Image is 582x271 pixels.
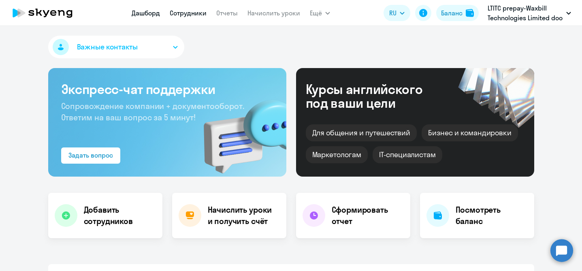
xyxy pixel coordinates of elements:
div: Для общения и путешествий [306,124,417,141]
div: Курсы английского под ваши цели [306,82,444,110]
a: Дашборд [132,9,160,17]
div: Задать вопрос [68,150,113,160]
button: Важные контакты [48,36,184,58]
span: RU [389,8,397,18]
p: LTITC prepay-Waxbill Technologies Limited doo [GEOGRAPHIC_DATA], АНДРОМЕДА ЛАБ, ООО [488,3,563,23]
h4: Посмотреть баланс [456,204,528,227]
button: RU [384,5,410,21]
button: Задать вопрос [61,147,120,164]
a: Начислить уроки [247,9,300,17]
a: Сотрудники [170,9,207,17]
span: Ещё [310,8,322,18]
button: Ещё [310,5,330,21]
button: Балансbalance [436,5,479,21]
h3: Экспресс-чат поддержки [61,81,273,97]
img: balance [466,9,474,17]
a: Отчеты [216,9,238,17]
div: Маркетологам [306,146,368,163]
div: IT-специалистам [373,146,442,163]
span: Сопровождение компании + документооборот. Ответим на ваш вопрос за 5 минут! [61,101,244,122]
h4: Добавить сотрудников [84,204,156,227]
button: LTITC prepay-Waxbill Technologies Limited doo [GEOGRAPHIC_DATA], АНДРОМЕДА ЛАБ, ООО [484,3,575,23]
div: Баланс [441,8,463,18]
h4: Сформировать отчет [332,204,404,227]
span: Важные контакты [77,42,138,52]
h4: Начислить уроки и получить счёт [208,204,278,227]
img: bg-img [192,85,286,177]
div: Бизнес и командировки [422,124,518,141]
